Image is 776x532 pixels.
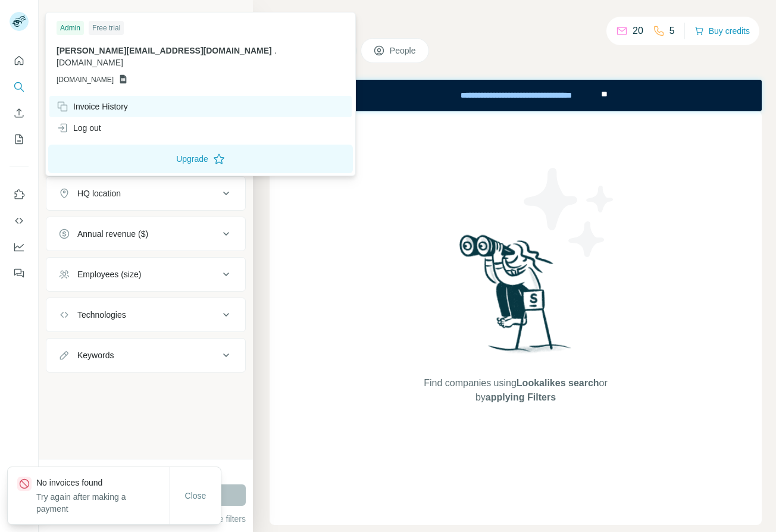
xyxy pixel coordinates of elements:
span: [PERSON_NAME][EMAIL_ADDRESS][DOMAIN_NAME] [57,46,272,55]
div: New search [46,11,83,21]
img: Surfe Illustration - Woman searching with binoculars [454,231,578,364]
span: applying Filters [486,392,556,402]
div: HQ location [77,187,121,199]
button: Use Surfe API [10,210,29,231]
iframe: Banner [270,80,762,111]
div: Free trial [89,21,124,35]
div: Keywords [77,349,114,361]
p: 5 [669,24,675,38]
button: Feedback [10,262,29,284]
button: Quick start [10,50,29,71]
div: Admin [57,21,84,35]
div: Technologies [77,309,126,321]
span: Close [185,490,206,502]
p: No invoices found [36,477,170,489]
span: [DOMAIN_NAME] [57,58,123,67]
button: Enrich CSV [10,102,29,124]
button: My lists [10,129,29,150]
div: Invoice History [57,101,128,112]
button: Close [177,485,215,506]
button: Upgrade [48,145,353,173]
button: Use Surfe on LinkedIn [10,184,29,205]
button: Employees (size) [46,260,245,289]
button: Technologies [46,301,245,329]
button: HQ location [46,179,245,208]
button: Dashboard [10,236,29,258]
p: 20 [633,24,643,38]
img: Surfe Illustration - Stars [516,159,623,266]
span: Find companies using or by [420,376,611,405]
span: People [390,45,417,57]
div: Employees (size) [77,268,141,280]
button: Keywords [46,341,245,370]
p: Try again after making a payment [36,491,170,515]
span: . [274,46,277,55]
h4: Search [270,14,762,31]
span: Lookalikes search [517,378,599,388]
span: [DOMAIN_NAME] [57,74,114,85]
button: Search [10,76,29,98]
button: Annual revenue ($) [46,220,245,248]
div: Annual revenue ($) [77,228,148,240]
button: Buy credits [694,23,750,39]
button: Hide [207,7,253,25]
div: Log out [57,122,101,134]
